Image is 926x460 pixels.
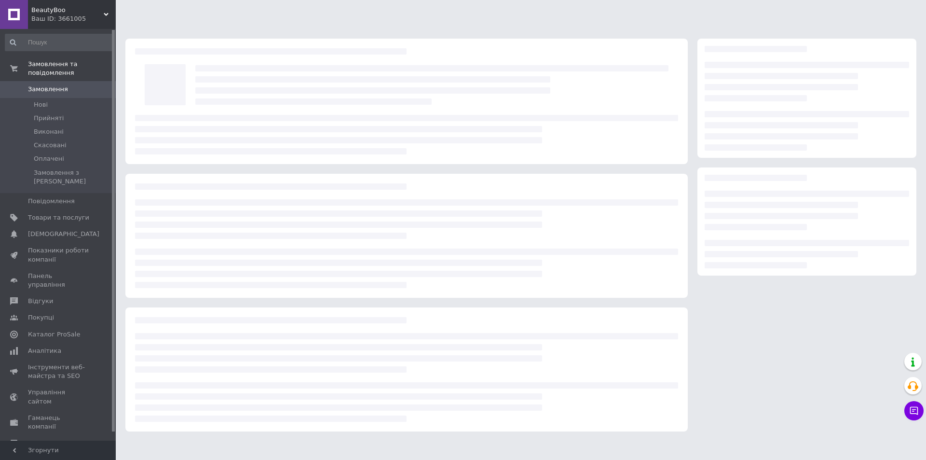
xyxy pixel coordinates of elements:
[28,347,61,355] span: Аналітика
[28,272,89,289] span: Панель управління
[34,141,67,150] span: Скасовані
[34,114,64,123] span: Прийняті
[904,401,924,420] button: Чат з покупцем
[28,197,75,206] span: Повідомлення
[34,168,113,186] span: Замовлення з [PERSON_NAME]
[31,6,104,14] span: BeautyBoo
[28,330,80,339] span: Каталог ProSale
[28,213,89,222] span: Товари та послуги
[28,363,89,380] span: Інструменти веб-майстра та SEO
[28,297,53,306] span: Відгуки
[28,246,89,264] span: Показники роботи компанії
[28,439,53,447] span: Маркет
[34,100,48,109] span: Нові
[34,154,64,163] span: Оплачені
[31,14,116,23] div: Ваш ID: 3661005
[28,60,116,77] span: Замовлення та повідомлення
[5,34,114,51] input: Пошук
[28,230,99,238] span: [DEMOGRAPHIC_DATA]
[28,388,89,405] span: Управління сайтом
[28,313,54,322] span: Покупці
[34,127,64,136] span: Виконані
[28,85,68,94] span: Замовлення
[28,414,89,431] span: Гаманець компанії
